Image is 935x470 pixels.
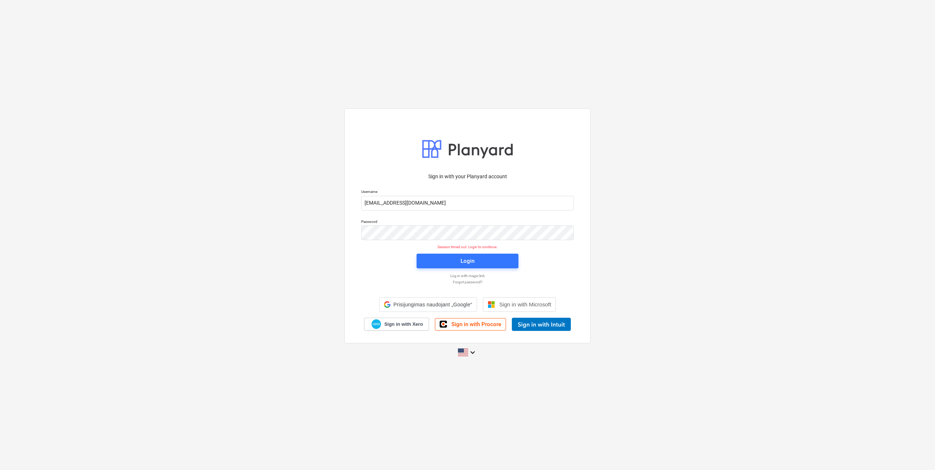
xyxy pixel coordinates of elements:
a: Log in with magic link [358,273,577,278]
p: Sign in with your Planyard account [361,173,574,180]
a: Forgot password? [358,280,577,284]
iframe: Chat Widget [898,435,935,470]
span: Sign in with Microsoft [499,301,551,307]
button: Login [417,254,518,268]
i: keyboard_arrow_down [468,348,477,357]
a: Sign in with Procore [435,318,506,331]
span: Sign in with Procore [451,321,501,328]
p: Username [361,189,574,195]
a: Sign in with Xero [364,318,429,331]
div: Login [461,256,474,266]
img: Microsoft logo [488,301,495,308]
img: Xero logo [372,319,381,329]
input: Username [361,196,574,210]
div: Prisijungimas naudojant „Google“ [379,297,477,312]
p: Session timed out. Login to continue. [357,245,578,249]
span: Sign in with Xero [384,321,423,328]
p: Password [361,219,574,225]
span: Prisijungimas naudojant „Google“ [393,302,472,307]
